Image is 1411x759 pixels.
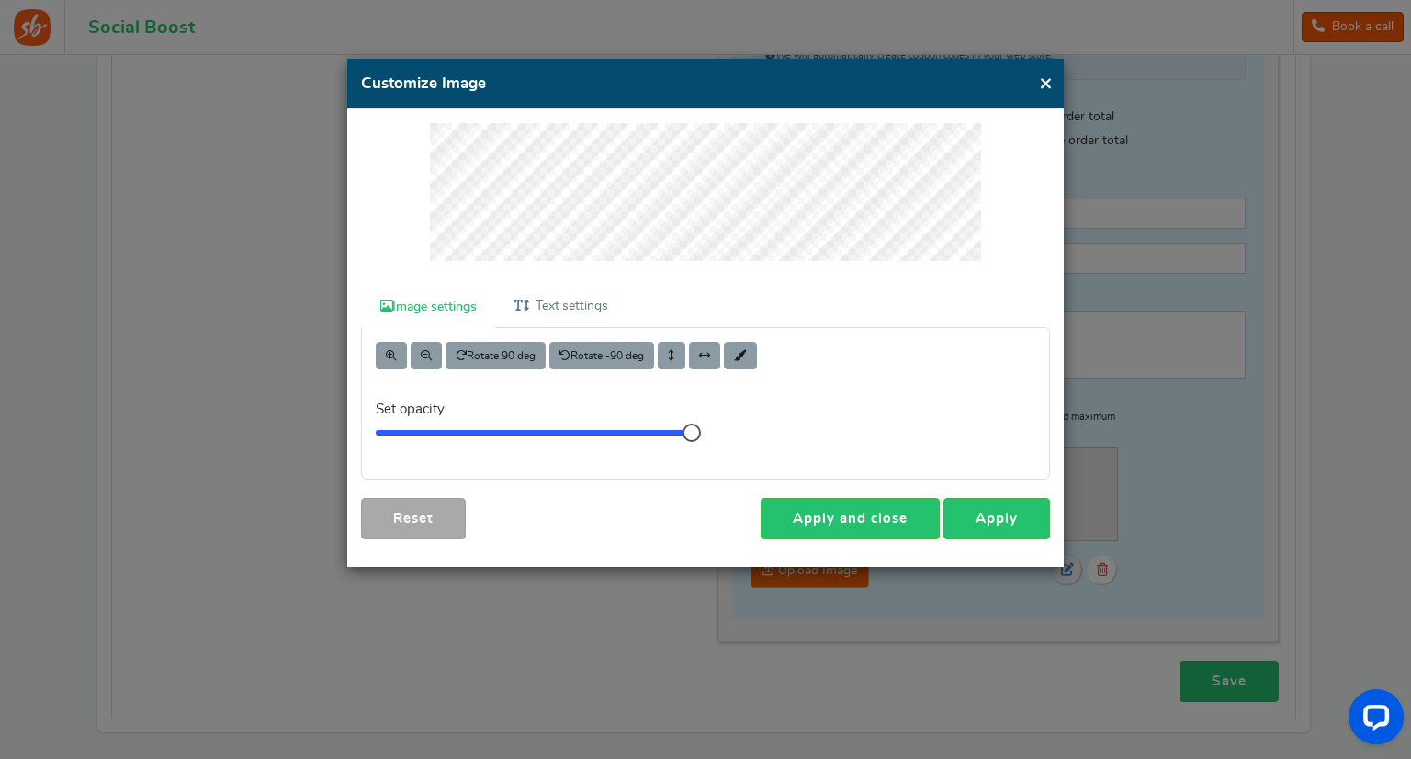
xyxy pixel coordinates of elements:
[1334,682,1411,759] iframe: LiveChat chat widget
[1039,72,1053,95] button: ×
[361,498,466,539] a: Reset
[446,342,546,369] button: Rotate 90 deg
[361,73,1050,95] h4: Customize Image
[376,342,407,369] button: Zoom in
[376,388,472,419] label: Set opacity
[361,287,495,328] a: Image settings
[761,498,940,539] a: Apply and close
[689,342,720,369] button: Flip horizontal
[943,498,1050,539] a: Apply
[495,286,626,327] a: Text settings
[658,342,685,369] button: Flip vertical
[411,342,442,369] button: Zoom out
[549,342,654,369] button: Rotate -90 deg
[724,342,757,369] button: Change background color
